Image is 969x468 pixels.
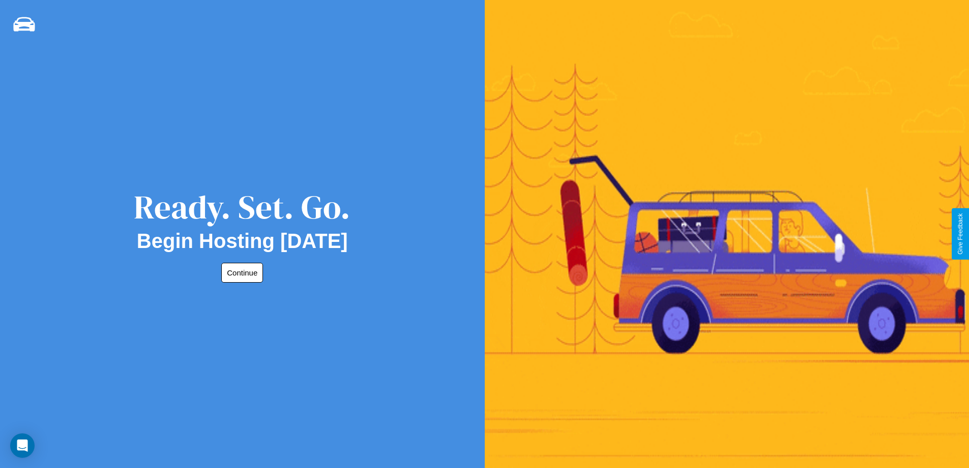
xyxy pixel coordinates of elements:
div: Open Intercom Messenger [10,433,35,458]
h2: Begin Hosting [DATE] [137,230,348,253]
div: Ready. Set. Go. [134,184,350,230]
button: Continue [221,263,263,283]
div: Give Feedback [957,213,964,255]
